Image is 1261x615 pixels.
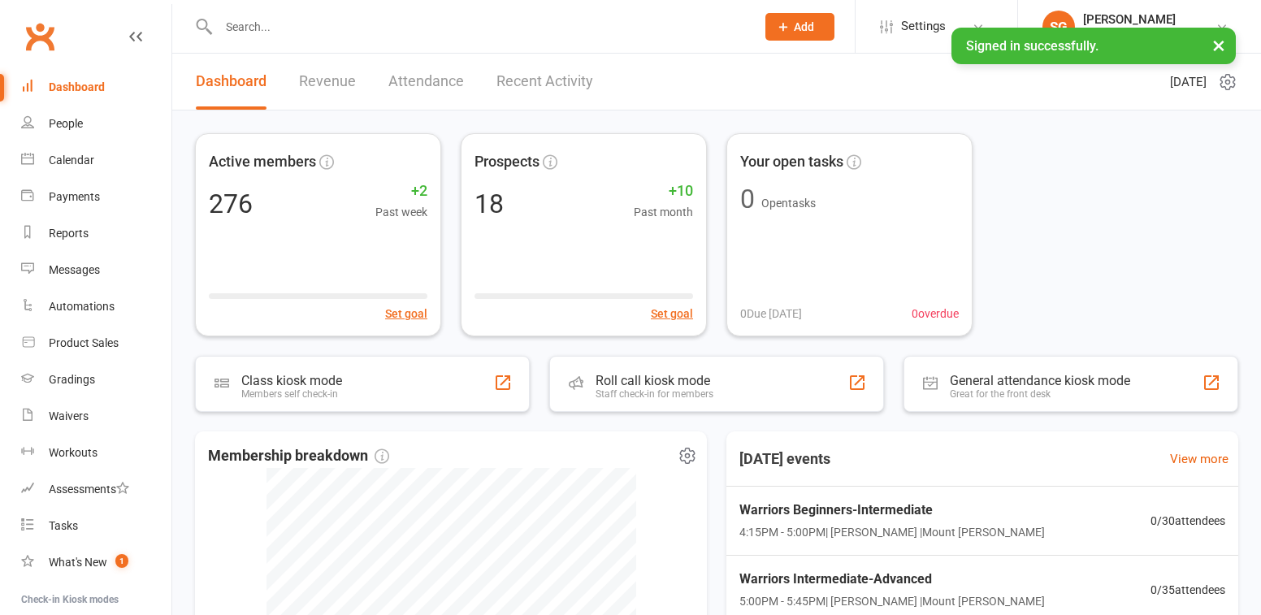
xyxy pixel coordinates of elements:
span: Settings [901,8,946,45]
button: × [1204,28,1233,63]
a: Recent Activity [496,54,593,110]
span: 5:00PM - 5:45PM | [PERSON_NAME] | Mount [PERSON_NAME] [739,592,1045,610]
a: Gradings [21,362,171,398]
span: Open tasks [761,197,816,210]
span: Past month [634,203,693,221]
a: What's New1 [21,544,171,581]
div: What's New [49,556,107,569]
div: 276 [209,191,253,217]
div: Assessments [49,483,129,496]
div: Workouts [49,446,97,459]
span: Warriors Intermediate-Advanced [739,569,1045,590]
span: Warriors Beginners-Intermediate [739,500,1045,521]
a: Clubworx [19,16,60,57]
a: Revenue [299,54,356,110]
button: Set goal [385,305,427,323]
div: Product Sales [49,336,119,349]
div: Dashboard [49,80,105,93]
div: Calendar [49,154,94,167]
span: 0 / 35 attendees [1150,581,1225,599]
span: 1 [115,554,128,568]
div: Great for the front desk [950,388,1130,400]
a: Dashboard [196,54,266,110]
span: Add [794,20,814,33]
div: Messages [49,263,100,276]
span: Prospects [474,150,539,174]
span: Past week [375,203,427,221]
span: +10 [634,180,693,203]
a: Messages [21,252,171,288]
div: General attendance kiosk mode [950,373,1130,388]
h3: [DATE] events [726,444,843,474]
a: Workouts [21,435,171,471]
a: Payments [21,179,171,215]
span: Your open tasks [740,150,843,174]
a: People [21,106,171,142]
div: Roll call kiosk mode [596,373,713,388]
span: 0 Due [DATE] [740,305,802,323]
input: Search... [214,15,744,38]
a: Automations [21,288,171,325]
div: Tasks [49,519,78,532]
div: Class kiosk mode [241,373,342,388]
span: 4:15PM - 5:00PM | [PERSON_NAME] | Mount [PERSON_NAME] [739,523,1045,541]
a: Assessments [21,471,171,508]
a: View more [1170,449,1228,469]
a: Reports [21,215,171,252]
span: 0 overdue [912,305,959,323]
div: 18 [474,191,504,217]
div: Waivers [49,409,89,422]
span: 0 / 30 attendees [1150,512,1225,530]
div: Automations [49,300,115,313]
div: Gradings [49,373,95,386]
a: Attendance [388,54,464,110]
div: Edge Martial Arts [1083,27,1176,41]
div: Reports [49,227,89,240]
div: 0 [740,186,755,212]
div: Staff check-in for members [596,388,713,400]
div: [PERSON_NAME] [1083,12,1176,27]
span: Membership breakdown [208,444,389,468]
a: Waivers [21,398,171,435]
span: +2 [375,180,427,203]
a: Tasks [21,508,171,544]
span: [DATE] [1170,72,1207,92]
span: Signed in successfully. [966,38,1098,54]
button: Set goal [651,305,693,323]
div: Payments [49,190,100,203]
div: SG [1042,11,1075,43]
span: Active members [209,150,316,174]
a: Dashboard [21,69,171,106]
a: Calendar [21,142,171,179]
a: Product Sales [21,325,171,362]
button: Add [765,13,834,41]
div: Members self check-in [241,388,342,400]
div: People [49,117,83,130]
